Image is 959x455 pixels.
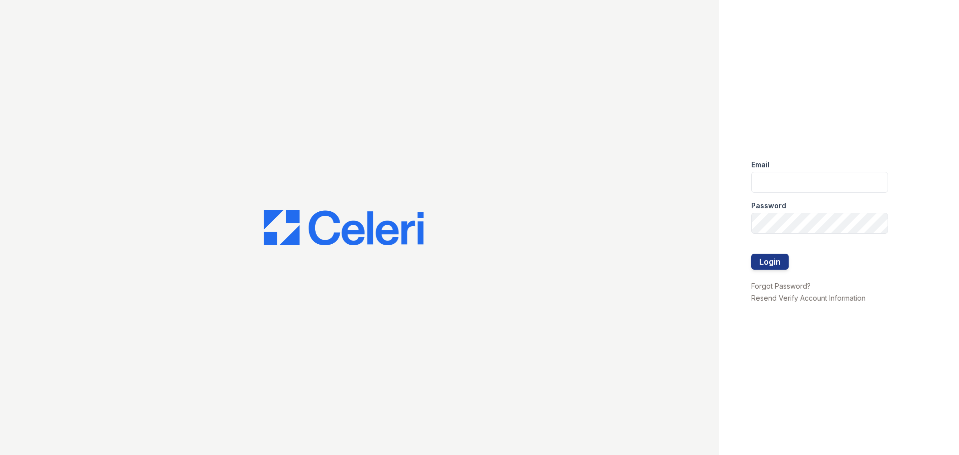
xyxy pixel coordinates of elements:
[751,294,866,302] a: Resend Verify Account Information
[264,210,424,246] img: CE_Logo_Blue-a8612792a0a2168367f1c8372b55b34899dd931a85d93a1a3d3e32e68fde9ad4.png
[751,160,770,170] label: Email
[751,201,786,211] label: Password
[751,282,811,290] a: Forgot Password?
[751,254,789,270] button: Login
